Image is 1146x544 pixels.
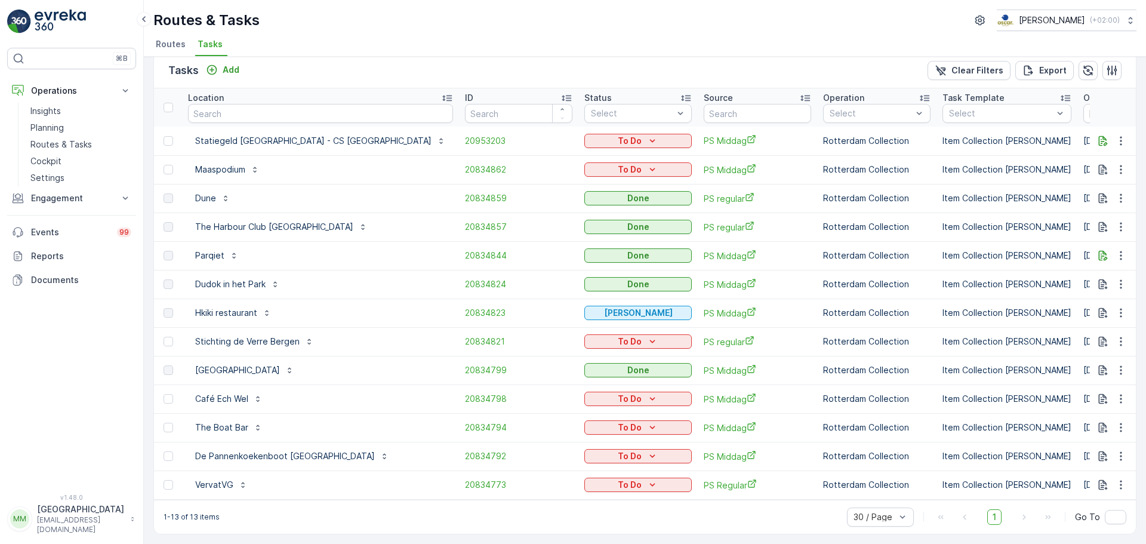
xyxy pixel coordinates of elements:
a: Cockpit [26,153,136,170]
p: Cockpit [30,155,61,167]
input: Search [465,104,572,123]
a: Routes & Tasks [26,136,136,153]
a: Documents [7,268,136,292]
p: [GEOGRAPHIC_DATA] [195,364,280,376]
p: To Do [618,164,642,176]
div: Toggle Row Selected [164,394,173,404]
button: [GEOGRAPHIC_DATA] [188,361,301,380]
a: 20834773 [465,479,572,491]
p: To Do [618,336,642,348]
p: [PERSON_NAME] [1019,14,1085,26]
button: Done [584,248,692,263]
a: Insights [26,103,136,119]
p: Done [627,192,649,204]
p: De Pannenkoekenboot [GEOGRAPHIC_DATA] [195,450,375,462]
td: Rotterdam Collection [817,442,936,471]
p: To Do [618,393,642,405]
button: Dudok in het Park [188,275,287,294]
a: 20834821 [465,336,572,348]
div: Toggle Row Selected [164,279,173,289]
a: Settings [26,170,136,186]
span: 20953203 [465,135,572,147]
p: Parqiet [195,250,224,262]
p: [GEOGRAPHIC_DATA] [37,503,124,515]
span: 20834844 [465,250,572,262]
button: [PERSON_NAME](+02:00) [997,10,1136,31]
div: Toggle Row Selected [164,222,173,232]
td: Item Collection [PERSON_NAME] [936,213,1077,241]
button: Statiegeld [GEOGRAPHIC_DATA] - CS [GEOGRAPHIC_DATA] [188,131,453,150]
p: Add [223,64,239,76]
span: 1 [987,509,1002,525]
p: Tasks [168,62,199,79]
button: To Do [584,420,692,435]
td: Rotterdam Collection [817,385,936,413]
p: Engagement [31,192,112,204]
a: PS Middag [704,393,811,405]
span: PS Middag [704,422,811,434]
div: Toggle Row Selected [164,165,173,174]
p: ⌘B [116,54,128,63]
td: Rotterdam Collection [817,213,936,241]
td: Item Collection [PERSON_NAME] [936,356,1077,385]
p: Maaspodium [195,164,245,176]
p: 99 [119,228,129,237]
span: 20834857 [465,221,572,233]
p: VervatVG [195,479,233,491]
a: PS Middag [704,450,811,463]
a: 20834862 [465,164,572,176]
p: Dune [195,192,216,204]
p: Done [627,221,649,233]
td: Item Collection [PERSON_NAME] [936,413,1077,442]
td: Rotterdam Collection [817,184,936,213]
div: MM [10,509,29,528]
a: PS Regular [704,479,811,491]
td: Item Collection [PERSON_NAME] [936,471,1077,499]
td: Rotterdam Collection [817,270,936,299]
p: Done [627,364,649,376]
td: Item Collection [PERSON_NAME] [936,241,1077,270]
p: Done [627,250,649,262]
p: Settings [30,172,64,184]
p: Events [31,226,110,238]
button: Parqiet [188,246,246,265]
button: To Do [584,334,692,349]
td: Rotterdam Collection [817,327,936,356]
p: The Boat Bar [195,422,248,434]
p: Clear Filters [951,64,1003,76]
span: PS regular [704,221,811,233]
a: PS Middag [704,250,811,262]
button: Geen Afval [584,306,692,320]
p: ( +02:00 ) [1090,16,1120,25]
td: Item Collection [PERSON_NAME] [936,327,1077,356]
div: Toggle Row Selected [164,193,173,203]
span: 20834823 [465,307,572,319]
a: 20834824 [465,278,572,290]
button: The Boat Bar [188,418,270,437]
button: Done [584,363,692,377]
span: 20834798 [465,393,572,405]
p: Operations [31,85,112,97]
p: Statiegeld [GEOGRAPHIC_DATA] - CS [GEOGRAPHIC_DATA] [195,135,432,147]
a: 20834792 [465,450,572,462]
p: Task Template [942,92,1005,104]
p: Routes & Tasks [30,139,92,150]
p: To Do [618,479,642,491]
a: Events99 [7,220,136,244]
p: [PERSON_NAME] [604,307,673,319]
span: Go To [1075,511,1100,523]
button: To Do [584,134,692,148]
p: ID [465,92,473,104]
p: The Harbour Club [GEOGRAPHIC_DATA] [195,221,353,233]
div: Toggle Row Selected [164,480,173,490]
p: Operation [823,92,864,104]
button: Café Ech Wel [188,389,270,408]
span: PS regular [704,192,811,205]
button: MM[GEOGRAPHIC_DATA][EMAIL_ADDRESS][DOMAIN_NAME] [7,503,136,534]
span: PS Middag [704,278,811,291]
td: Item Collection [PERSON_NAME] [936,127,1077,155]
td: Rotterdam Collection [817,155,936,184]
